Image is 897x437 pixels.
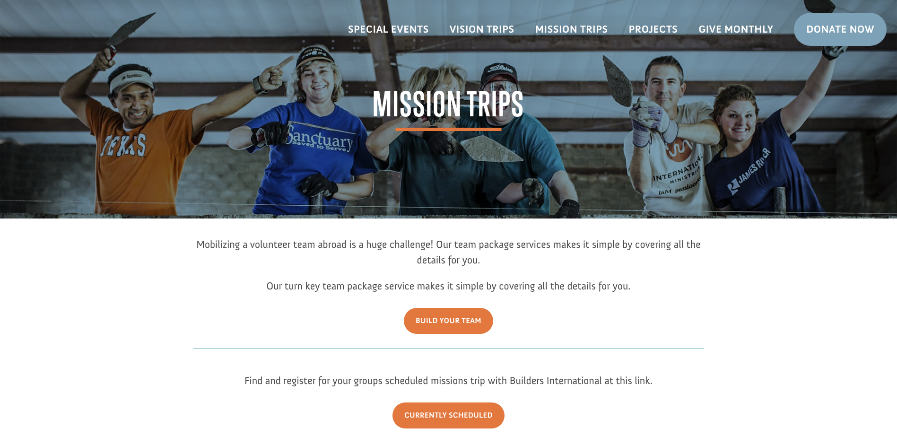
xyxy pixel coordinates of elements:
[338,16,439,43] a: Special Events
[404,308,493,334] a: Build Your Team
[525,16,618,43] a: Mission Trips
[392,402,505,428] a: Currently Scheduled
[244,374,653,387] span: Find and register for your groups scheduled missions trip with Builders International at this link.
[266,280,630,292] span: Our turn key team package service makes it simple by covering all the details for you.
[794,13,887,46] a: Donate Now
[373,87,524,131] span: Mission Trips
[439,16,525,43] a: Vision Trips
[196,238,701,266] span: Mobilizing a volunteer team abroad is a huge challenge! Our team package services makes it simple...
[688,16,784,43] a: Give Monthly
[618,16,688,43] a: Projects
